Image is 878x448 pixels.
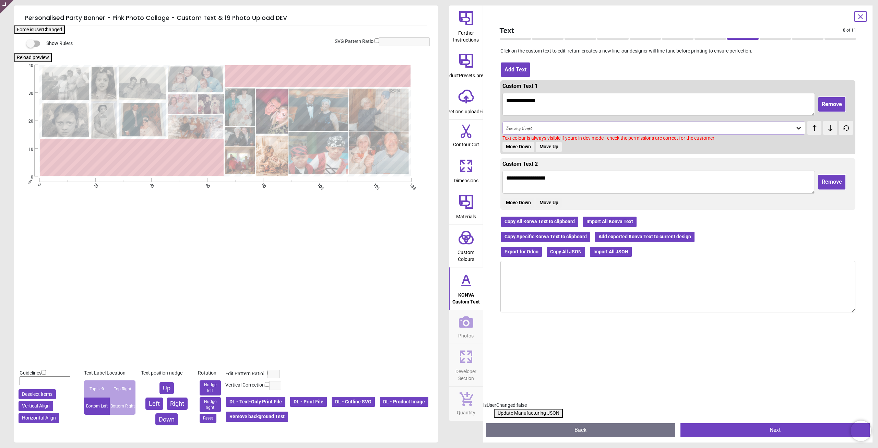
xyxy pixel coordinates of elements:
button: Add exported Konva Text to current design [594,231,695,243]
button: Next [680,423,870,437]
button: sections.uploadFile [449,84,483,120]
div: Bottom Left [84,398,110,415]
button: Quantity [449,387,483,421]
div: Dancing Script [506,125,796,131]
span: Developer Section [450,365,483,382]
div: Text position nudge [141,370,192,377]
button: DL - Print File [289,396,328,408]
button: Back [486,423,675,437]
div: isUserChanged: false [483,402,873,409]
button: Remove [818,96,846,112]
button: Move Up [536,142,562,152]
button: Reload preview [14,53,52,62]
span: Quantity [457,406,475,416]
div: Text Label Location [84,370,135,377]
div: Bottom Right [110,398,135,415]
button: Vertical Align [19,401,53,411]
button: Import All Konva Text [582,216,637,228]
span: productPresets.preset [442,69,490,79]
button: Copy Specific Konva Text to clipboard [500,231,591,243]
span: Custom Colours [450,246,483,263]
span: Dimensions [454,174,478,184]
span: KONVA Custom Text [450,288,483,305]
button: Remove background Test [225,411,289,423]
button: Update Manufacturing JSON [494,409,563,418]
button: Nudge right [200,397,221,412]
label: Edit Pattern Ratio [225,370,263,377]
button: Deselect items [19,389,56,400]
button: Remove [818,174,846,190]
button: Force isUserChanged [14,25,65,34]
button: Copy All Konva Text to clipboard [500,216,579,228]
button: Horizontal Align [19,413,59,423]
button: Copy All JSON [546,246,586,258]
iframe: Brevo live chat [851,421,871,441]
span: Text colour is always visible if youre in dev mode - check the permissions are correct for the cu... [502,135,714,141]
div: Show Rulers [31,39,438,48]
button: Developer Section [449,344,483,386]
span: Text [500,25,843,35]
button: Down [155,413,178,425]
span: sections.uploadFile [446,105,487,115]
span: Guidelines [20,370,41,376]
span: Custom Text 1 [502,83,538,89]
button: Reset [200,414,216,423]
button: Left [145,398,163,410]
label: Vertical Correction [225,382,265,389]
button: DL - Product Image [379,396,429,408]
span: Further Instructions [450,26,483,43]
p: Click on the custom text to edit, return creates a new line, our designer will fine tune before p... [494,48,862,55]
span: Custom Text 2 [502,161,538,167]
button: Dimensions [449,153,483,189]
button: KONVA Custom Text [449,267,483,310]
button: Photos [449,310,483,344]
button: Export for Odoo [500,246,543,258]
div: Top Left [84,380,110,398]
button: Materials [449,189,483,225]
button: productPresets.preset [449,48,483,84]
button: Import All JSON [589,246,632,258]
h5: Personalised Party Banner - Pink Photo Collage - Custom Text & 19 Photo Upload DEV [25,11,427,25]
button: Custom Colours [449,225,483,267]
span: Materials [456,210,476,220]
span: Contour Cut [453,138,479,148]
button: Further Instructions [449,5,483,48]
button: Nudge left [200,380,221,395]
button: Move Down [502,142,534,152]
button: Right [167,398,188,410]
button: Move Down [502,198,534,208]
span: Photos [458,329,474,340]
button: Add Text [500,62,531,78]
div: Top Right [110,380,135,398]
button: Move Up [536,198,562,208]
div: Rotation [198,370,223,377]
button: Up [159,382,174,394]
span: 8 of 11 [843,27,856,33]
button: Contour Cut [449,120,483,153]
label: SVG Pattern Ratio: [335,38,375,45]
button: DL - Cutline SVG [331,396,376,408]
span: 40 [20,63,33,69]
button: DL - Text-Only Print File [225,396,286,408]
